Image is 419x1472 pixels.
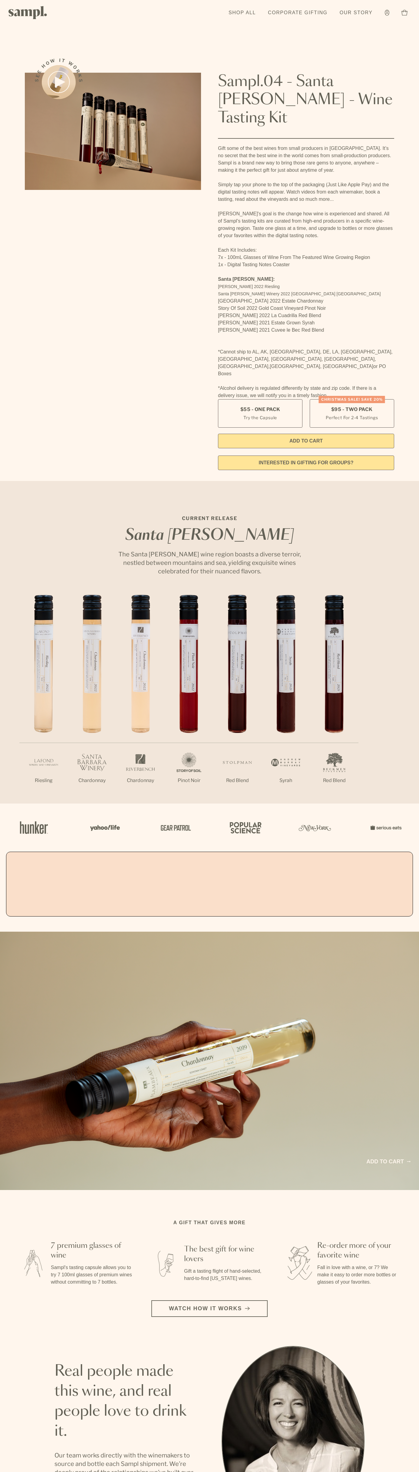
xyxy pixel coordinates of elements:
[218,284,280,289] span: [PERSON_NAME] 2022 Riesling
[54,1361,197,1441] h2: Real people made this wine, and real people love to drink it.
[113,550,306,575] p: The Santa [PERSON_NAME] wine region boasts a diverse terroir, nestled between mountains and sea, ...
[297,814,333,840] img: Artboard_3_0b291449-6e8c-4d07-b2c2-3f3601a19cd1_x450.png
[243,414,277,421] small: Try the Capsule
[86,814,122,840] img: Artboard_6_04f9a106-072f-468a-bdd7-f11783b05722_x450.png
[337,6,376,19] a: Our Story
[310,777,358,784] p: Red Blend
[218,145,394,399] div: Gift some of the best wines from small producers in [GEOGRAPHIC_DATA]. It’s no secret that the be...
[218,73,394,127] h1: Sampl.04 - Santa [PERSON_NAME] - Wine Tasting Kit
[226,814,263,840] img: Artboard_4_28b4d326-c26e-48f9-9c80-911f17d6414e_x450.png
[184,1245,266,1264] h3: The best gift for wine lovers
[51,1264,133,1286] p: Sampl's tasting capsule allows you to try 7 100ml glasses of premium wines without committing to ...
[218,305,394,312] li: Story Of Soil 2022 Gold Coast Vineyard Pinot Noir
[184,1268,266,1282] p: Gift a tasting flight of hand-selected, hard-to-find [US_STATE] wines.
[218,456,394,470] a: interested in gifting for groups?
[218,434,394,448] button: Add to Cart
[366,1158,411,1166] a: Add to cart
[218,277,275,282] strong: Santa [PERSON_NAME]:
[218,327,394,334] li: [PERSON_NAME] 2021 Cuvee le Bec Red Blend
[240,406,280,413] span: $55 - One Pack
[116,777,165,784] p: Chardonnay
[173,1219,246,1226] h2: A gift that gives more
[19,777,68,784] p: Riesling
[218,291,381,296] span: Santa [PERSON_NAME] Winery 2022 [GEOGRAPHIC_DATA] [GEOGRAPHIC_DATA]
[226,6,259,19] a: Shop All
[213,777,262,784] p: Red Blend
[269,364,270,369] span: ,
[218,312,394,319] li: [PERSON_NAME] 2022 La Cuadrilla Red Blend
[265,6,331,19] a: Corporate Gifting
[270,364,373,369] span: [GEOGRAPHIC_DATA], [GEOGRAPHIC_DATA]
[367,814,403,840] img: Artboard_7_5b34974b-f019-449e-91fb-745f8d0877ee_x450.png
[156,814,193,840] img: Artboard_5_7fdae55a-36fd-43f7-8bfd-f74a06a2878e_x450.png
[42,65,76,99] button: See how it works
[68,777,116,784] p: Chardonnay
[125,528,294,543] em: Santa [PERSON_NAME]
[319,396,385,403] div: Christmas SALE! Save 20%
[51,1241,133,1260] h3: 7 premium glasses of wine
[317,1264,400,1286] p: Fall in love with a wine, or 7? We make it easy to order more bottles or glasses of your favorites.
[151,1300,268,1317] button: Watch how it works
[16,814,52,840] img: Artboard_1_c8cd28af-0030-4af1-819c-248e302c7f06_x450.png
[25,73,201,190] img: Sampl.04 - Santa Barbara - Wine Tasting Kit
[218,319,394,327] li: [PERSON_NAME] 2021 Estate Grown Syrah
[165,777,213,784] p: Pinot Noir
[262,777,310,784] p: Syrah
[8,6,47,19] img: Sampl logo
[218,297,394,305] li: [GEOGRAPHIC_DATA] 2022 Estate Chardonnay
[113,515,306,522] p: CURRENT RELEASE
[317,1241,400,1260] h3: Re-order more of your favorite wine
[326,414,378,421] small: Perfect For 2-4 Tastings
[331,406,373,413] span: $95 - Two Pack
